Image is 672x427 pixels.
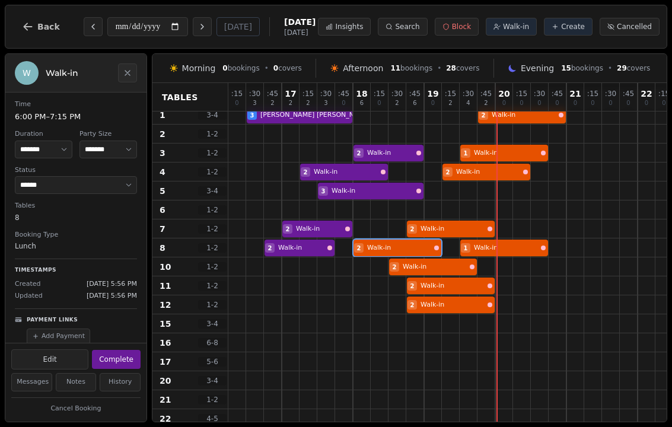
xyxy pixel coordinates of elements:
[360,100,364,106] span: 6
[286,225,290,234] span: 2
[160,109,165,121] span: 1
[482,111,486,120] span: 2
[410,225,415,234] span: 2
[193,17,212,36] button: Next day
[100,373,141,391] button: History
[92,350,141,369] button: Complete
[285,90,296,98] span: 17
[390,64,400,72] span: 11
[12,12,69,41] button: Back
[561,63,603,73] span: bookings
[390,63,432,73] span: bookings
[79,129,137,139] dt: Party Size
[377,100,381,106] span: 0
[27,329,90,345] button: Add Payment
[15,165,137,176] dt: Status
[605,90,616,97] span: : 30
[474,243,539,253] span: Walk-in
[160,337,171,349] span: 16
[11,373,52,391] button: Messages
[15,241,137,251] dd: Lunch
[391,90,403,97] span: : 30
[617,22,652,31] span: Cancelled
[162,91,198,103] span: Tables
[561,22,585,31] span: Create
[198,110,227,120] span: 3 - 4
[484,100,488,106] span: 2
[321,187,326,196] span: 3
[574,100,577,106] span: 0
[198,186,227,196] span: 3 - 4
[335,22,363,31] span: Insights
[198,148,227,158] span: 1 - 2
[296,224,343,234] span: Walk-in
[267,90,278,97] span: : 45
[11,349,88,369] button: Edit
[198,376,227,385] span: 3 - 4
[273,63,302,73] span: covers
[249,90,260,97] span: : 30
[410,282,415,291] span: 2
[342,100,345,106] span: 0
[464,244,468,253] span: 1
[480,90,492,97] span: : 45
[198,319,227,329] span: 3 - 4
[198,262,227,272] span: 1 - 2
[15,61,39,85] div: W
[15,291,43,301] span: Updated
[160,413,171,425] span: 22
[198,243,227,253] span: 1 - 2
[410,301,415,310] span: 2
[118,63,137,82] button: Close
[160,223,165,235] span: 7
[421,281,485,291] span: Walk-in
[304,168,308,177] span: 2
[235,100,238,106] span: 0
[395,100,399,106] span: 2
[561,64,571,72] span: 15
[464,149,468,158] span: 1
[15,100,137,110] dt: Time
[466,100,470,106] span: 4
[284,16,316,28] span: [DATE]
[320,90,332,97] span: : 30
[626,100,630,106] span: 0
[332,186,414,196] span: Walk-in
[367,243,432,253] span: Walk-in
[427,90,438,98] span: 19
[84,17,103,36] button: Previous day
[265,63,269,73] span: •
[37,23,60,31] span: Back
[338,90,349,97] span: : 45
[222,63,259,73] span: bookings
[160,128,165,140] span: 2
[435,18,479,36] button: Block
[222,64,227,72] span: 0
[421,300,485,310] span: Walk-in
[56,373,97,391] button: Notes
[641,90,652,98] span: 22
[314,167,378,177] span: Walk-in
[160,356,171,368] span: 17
[198,338,227,348] span: 6 - 8
[591,100,594,106] span: 0
[431,100,435,106] span: 0
[284,28,316,37] span: [DATE]
[393,263,397,272] span: 2
[318,18,371,36] button: Insights
[448,100,452,106] span: 2
[289,100,292,106] span: 2
[198,224,227,234] span: 1 - 2
[160,261,171,273] span: 10
[87,291,137,301] span: [DATE] 5:56 PM
[324,100,327,106] span: 3
[537,100,541,106] span: 0
[15,201,137,211] dt: Tables
[609,100,612,106] span: 0
[452,22,471,31] span: Block
[15,279,41,289] span: Created
[46,67,111,79] h2: Walk-in
[87,279,137,289] span: [DATE] 5:56 PM
[260,110,371,120] span: [PERSON_NAME] [PERSON_NAME]
[503,22,529,31] span: Walk-in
